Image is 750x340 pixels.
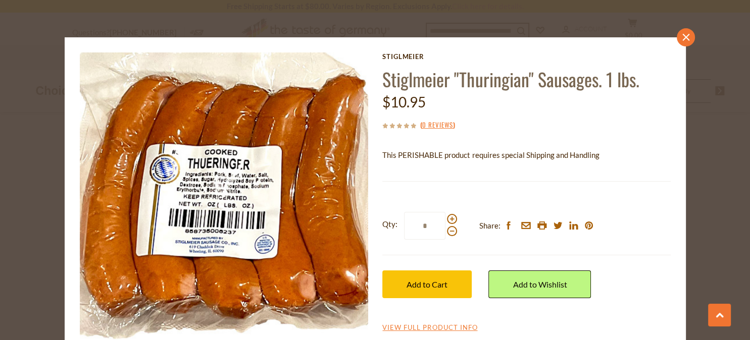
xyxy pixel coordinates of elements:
span: ( ) [420,120,455,130]
a: View Full Product Info [382,323,477,332]
li: We will ship this product in heat-protective packaging and ice. [392,169,670,182]
span: $10.95 [382,93,426,110]
span: Add to Cart [407,279,447,289]
a: Stiglmeier "Thuringian" Sausages. 1 lbs. [382,66,639,92]
input: Qty: [404,212,445,240]
a: 0 Reviews [422,120,453,131]
strong: Qty: [382,218,397,231]
a: Stiglmeier [382,52,670,61]
a: Add to Wishlist [488,270,591,298]
button: Add to Cart [382,270,472,298]
p: This PERISHABLE product requires special Shipping and Handling [382,149,670,161]
span: Share: [479,219,500,232]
